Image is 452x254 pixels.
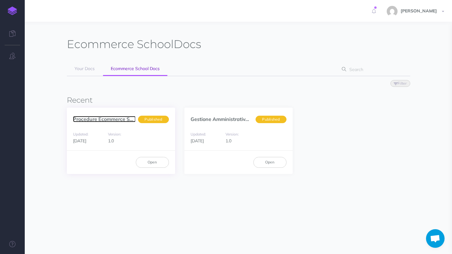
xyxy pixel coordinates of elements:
[398,8,440,14] span: [PERSON_NAME]
[387,6,398,17] img: 23a120d52bcf41d8f9cc6309e4897121.jpg
[67,37,201,51] h1: Docs
[253,157,286,167] a: Open
[226,138,231,144] span: 1.0
[75,66,95,71] span: Your Docs
[67,96,410,104] h3: Recent
[191,132,206,136] small: Updated:
[73,132,88,136] small: Updated:
[67,62,102,76] a: Your Docs
[347,64,400,75] input: Search
[108,132,121,136] small: Version:
[73,138,86,144] span: [DATE]
[226,132,239,136] small: Version:
[136,157,169,167] a: Open
[111,66,160,71] span: Ecommerce School Docs
[103,62,167,76] a: Ecommerce School Docs
[108,138,114,144] span: 1.0
[73,116,136,122] a: Procedure Ecommerce Sc...
[67,37,174,51] span: Ecommerce School
[426,229,445,248] div: Aprire la chat
[191,138,204,144] span: [DATE]
[8,7,17,15] img: logo-mark.svg
[390,80,410,87] button: Filter
[191,116,249,122] a: Gestione Amministrativ...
